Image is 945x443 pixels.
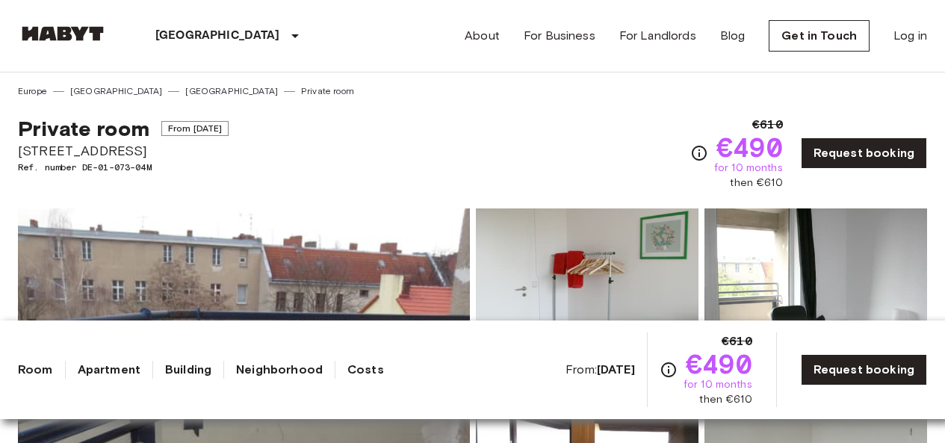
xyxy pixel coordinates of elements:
[161,121,229,136] span: From [DATE]
[18,116,149,141] span: Private room
[752,116,783,134] span: €610
[699,392,752,407] span: then €610
[690,144,708,162] svg: Check cost overview for full price breakdown. Please note that discounts apply to new joiners onl...
[18,161,229,174] span: Ref. number DE-01-073-04M
[801,354,927,385] a: Request booking
[465,27,500,45] a: About
[566,362,635,378] span: From:
[597,362,635,377] b: [DATE]
[18,26,108,41] img: Habyt
[18,84,47,98] a: Europe
[730,176,782,190] span: then €610
[893,27,927,45] a: Log in
[722,332,752,350] span: €610
[716,134,783,161] span: €490
[769,20,870,52] a: Get in Touch
[714,161,783,176] span: for 10 months
[165,361,211,379] a: Building
[347,361,384,379] a: Costs
[236,361,323,379] a: Neighborhood
[185,84,278,98] a: [GEOGRAPHIC_DATA]
[686,350,752,377] span: €490
[524,27,595,45] a: For Business
[301,84,354,98] a: Private room
[476,208,698,404] img: Picture of unit DE-01-073-04M
[78,361,140,379] a: Apartment
[704,208,927,404] img: Picture of unit DE-01-073-04M
[18,141,229,161] span: [STREET_ADDRESS]
[684,377,752,392] span: for 10 months
[660,361,678,379] svg: Check cost overview for full price breakdown. Please note that discounts apply to new joiners onl...
[801,137,927,169] a: Request booking
[155,27,280,45] p: [GEOGRAPHIC_DATA]
[720,27,746,45] a: Blog
[70,84,163,98] a: [GEOGRAPHIC_DATA]
[619,27,696,45] a: For Landlords
[18,361,53,379] a: Room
